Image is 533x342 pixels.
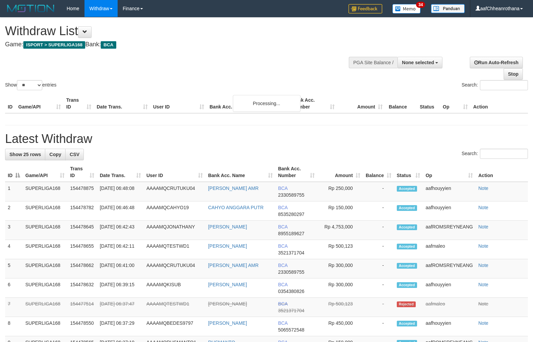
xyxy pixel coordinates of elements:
a: Note [478,301,488,307]
td: SUPERLIGA168 [23,278,67,298]
td: aafhouyyien [423,317,476,336]
span: Accepted [397,186,417,192]
td: 154478655 [67,240,97,259]
span: BCA [101,41,116,49]
label: Show entries [5,80,56,90]
a: [PERSON_NAME] [208,224,247,229]
a: Copy [45,149,66,160]
td: Rp 150,000 [317,201,363,221]
span: Accepted [397,244,417,249]
span: Accepted [397,282,417,288]
td: aafmaleo [423,240,476,259]
th: Game/API: activate to sort column ascending [23,163,67,182]
img: Button%20Memo.svg [392,4,421,14]
td: 8 [5,317,23,336]
a: [PERSON_NAME] [208,301,247,307]
select: Showentries [17,80,42,90]
th: Game/API [16,94,64,113]
td: SUPERLIGA168 [23,259,67,278]
td: 154478662 [67,259,97,278]
td: 6 [5,278,23,298]
span: Copy 0354380826 to clipboard [278,289,305,294]
th: Bank Acc. Number: activate to sort column ascending [275,163,317,182]
td: Rp 250,000 [317,182,363,201]
td: SUPERLIGA168 [23,317,67,336]
td: SUPERLIGA168 [23,240,67,259]
span: BCA [278,224,288,229]
a: [PERSON_NAME] AMR [208,263,259,268]
td: - [363,278,394,298]
th: Action [470,94,528,113]
span: BCA [278,186,288,191]
td: Rp 300,000 [317,278,363,298]
label: Search: [462,149,528,159]
a: Note [478,186,488,191]
input: Search: [480,80,528,90]
td: 154477514 [67,298,97,317]
span: Copy 8955189627 to clipboard [278,231,305,236]
td: - [363,259,394,278]
span: None selected [402,60,434,65]
td: Rp 500,123 [317,298,363,317]
a: Note [478,205,488,210]
td: 1 [5,182,23,201]
td: 154478632 [67,278,97,298]
a: CSV [65,149,84,160]
label: Search: [462,80,528,90]
td: - [363,182,394,201]
td: AAAAMQTESTWD1 [144,298,205,317]
span: BCA [278,320,288,326]
td: [DATE] 06:48:08 [97,182,144,201]
input: Search: [480,149,528,159]
th: Op [440,94,470,113]
h1: Withdraw List [5,24,348,38]
td: AAAAMQCRUTUKU04 [144,259,205,278]
td: SUPERLIGA168 [23,201,67,221]
a: CAHYO ANGGARA PUTR [208,205,264,210]
th: Balance [385,94,417,113]
img: panduan.png [431,4,465,13]
span: Copy 2330589755 to clipboard [278,192,305,198]
td: aafROMSREYNEANG [423,221,476,240]
td: aafmaleo [423,298,476,317]
th: Bank Acc. Name [207,94,289,113]
th: Action [476,163,528,182]
th: Balance: activate to sort column ascending [363,163,394,182]
th: Trans ID: activate to sort column ascending [67,163,97,182]
td: 154478550 [67,317,97,336]
td: aafhouyyien [423,278,476,298]
td: aafROMSREYNEANG [423,259,476,278]
th: Bank Acc. Number [289,94,337,113]
span: CSV [70,152,79,157]
h4: Game: Bank: [5,41,348,48]
th: User ID [150,94,207,113]
td: [DATE] 06:37:29 [97,317,144,336]
td: 154478645 [67,221,97,240]
span: Copy 2330589755 to clipboard [278,269,305,275]
h1: Latest Withdraw [5,132,528,146]
span: BCA [278,243,288,249]
td: 4 [5,240,23,259]
div: PGA Site Balance / [349,57,397,68]
th: Op: activate to sort column ascending [423,163,476,182]
span: Show 25 rows [9,152,41,157]
span: Accepted [397,321,417,326]
span: BCA [278,205,288,210]
img: Feedback.jpg [348,4,382,14]
a: Stop [504,68,523,80]
a: [PERSON_NAME] AMR [208,186,259,191]
td: [DATE] 06:42:11 [97,240,144,259]
span: Copy 5065572548 to clipboard [278,327,305,333]
td: [DATE] 06:37:47 [97,298,144,317]
td: aafhouyyien [423,182,476,201]
td: AAAAMQTESTWD1 [144,240,205,259]
th: ID: activate to sort column descending [5,163,23,182]
td: - [363,240,394,259]
a: [PERSON_NAME] [208,320,247,326]
td: - [363,298,394,317]
a: Note [478,224,488,229]
a: [PERSON_NAME] [208,243,247,249]
td: AAAAMQCAHYO19 [144,201,205,221]
td: Rp 500,123 [317,240,363,259]
button: None selected [397,57,442,68]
